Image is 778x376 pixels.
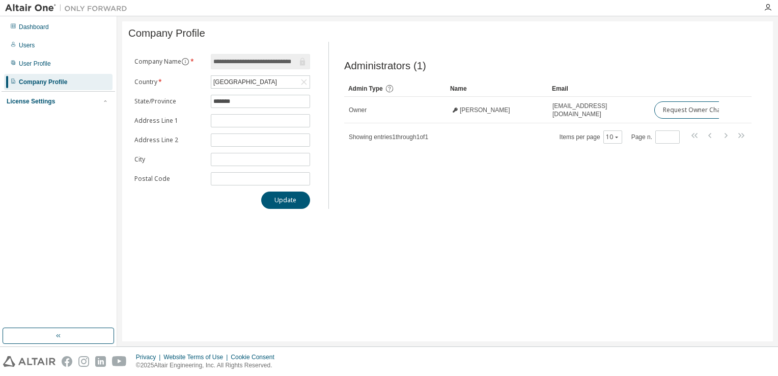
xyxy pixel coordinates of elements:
span: Showing entries 1 through 1 of 1 [349,133,428,141]
div: Dashboard [19,23,49,31]
button: information [181,58,189,66]
div: Website Terms of Use [163,353,231,361]
div: License Settings [7,97,55,105]
div: Name [450,80,544,97]
div: Cookie Consent [231,353,280,361]
label: Postal Code [134,175,205,183]
div: [GEOGRAPHIC_DATA] [211,76,310,88]
div: Users [19,41,35,49]
img: facebook.svg [62,356,72,367]
span: [PERSON_NAME] [460,106,510,114]
button: Request Owner Change [654,101,740,119]
span: Administrators (1) [344,60,426,72]
div: Email [552,80,646,97]
img: Altair One [5,3,132,13]
img: altair_logo.svg [3,356,55,367]
span: Owner [349,106,367,114]
span: Company Profile [128,28,205,39]
button: Update [261,192,310,209]
img: linkedin.svg [95,356,106,367]
img: youtube.svg [112,356,127,367]
label: Country [134,78,205,86]
div: Privacy [136,353,163,361]
p: © 2025 Altair Engineering, Inc. All Rights Reserved. [136,361,281,370]
label: State/Province [134,97,205,105]
label: City [134,155,205,164]
div: User Profile [19,60,51,68]
label: Address Line 2 [134,136,205,144]
label: Address Line 1 [134,117,205,125]
span: Items per page [560,130,622,144]
img: instagram.svg [78,356,89,367]
span: [EMAIL_ADDRESS][DOMAIN_NAME] [552,102,645,118]
span: Page n. [631,130,680,144]
span: Admin Type [348,85,383,92]
div: [GEOGRAPHIC_DATA] [212,76,279,88]
div: Company Profile [19,78,67,86]
label: Company Name [134,58,205,66]
button: 10 [606,133,620,141]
